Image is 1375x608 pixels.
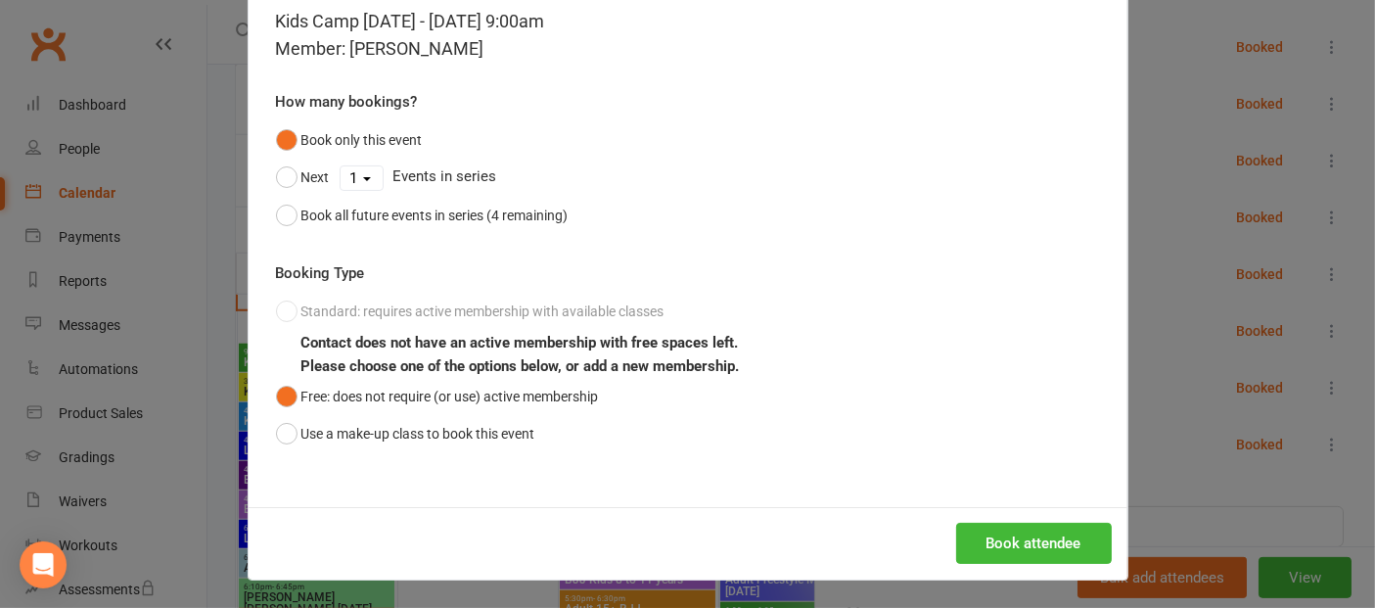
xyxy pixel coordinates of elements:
[301,357,740,375] b: Please choose one of the options below, or add a new membership.
[276,159,330,196] button: Next
[276,261,365,285] label: Booking Type
[276,159,1100,196] div: Events in series
[276,197,569,234] button: Book all future events in series (4 remaining)
[276,415,535,452] button: Use a make-up class to book this event
[956,523,1112,564] button: Book attendee
[276,8,1100,63] div: Kids Camp [DATE] - [DATE] 9:00am Member: [PERSON_NAME]
[276,90,418,114] label: How many bookings?
[301,334,739,351] b: Contact does not have an active membership with free spaces left.
[276,378,599,415] button: Free: does not require (or use) active membership
[276,121,423,159] button: Book only this event
[20,541,67,588] div: Open Intercom Messenger
[301,205,569,226] div: Book all future events in series (4 remaining)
